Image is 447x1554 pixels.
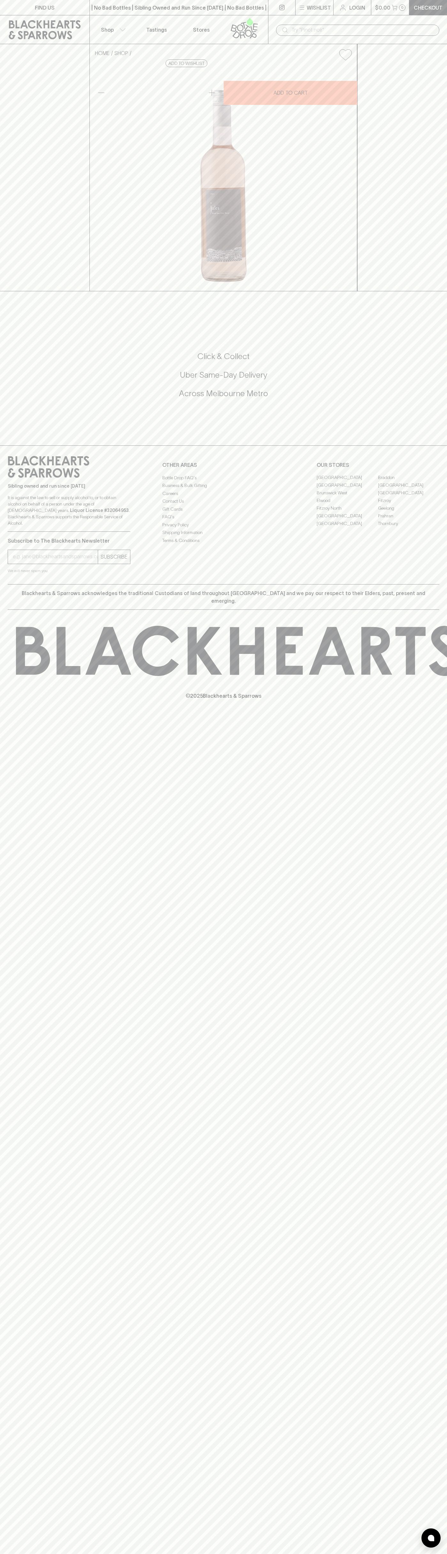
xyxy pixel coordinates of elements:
[162,474,285,482] a: Bottle Drop FAQ's
[274,89,308,97] p: ADD TO CART
[375,4,390,12] p: $0.00
[114,50,128,56] a: SHOP
[224,81,357,105] button: ADD TO CART
[166,59,207,67] button: Add to wishlist
[317,505,378,512] a: Fitzroy North
[162,461,285,469] p: OTHER AREAS
[146,26,167,34] p: Tastings
[317,461,439,469] p: OUR STORES
[162,513,285,521] a: FAQ's
[378,505,439,512] a: Geelong
[337,47,354,63] button: Add to wishlist
[307,4,331,12] p: Wishlist
[134,15,179,44] a: Tastings
[8,483,130,489] p: Sibling owned and run since [DATE]
[317,497,378,505] a: Elwood
[162,482,285,490] a: Business & Bulk Gifting
[8,326,439,433] div: Call to action block
[8,388,439,399] h5: Across Melbourne Metro
[378,489,439,497] a: [GEOGRAPHIC_DATA]
[317,520,378,528] a: [GEOGRAPHIC_DATA]
[98,550,130,564] button: SUBSCRIBE
[13,552,98,562] input: e.g. jane@blackheartsandsparrows.com.au
[162,490,285,497] a: Careers
[291,25,434,35] input: Try "Pinot noir"
[8,370,439,380] h5: Uber Same-Day Delivery
[317,474,378,482] a: [GEOGRAPHIC_DATA]
[414,4,443,12] p: Checkout
[378,474,439,482] a: Braddon
[193,26,210,34] p: Stores
[378,482,439,489] a: [GEOGRAPHIC_DATA]
[90,66,357,291] img: 568978.png
[8,568,130,574] p: We will never spam you
[162,498,285,505] a: Contact Us
[378,520,439,528] a: Thornbury
[317,489,378,497] a: Brunswick West
[428,1535,434,1541] img: bubble-icon
[317,512,378,520] a: [GEOGRAPHIC_DATA]
[8,537,130,545] p: Subscribe to The Blackhearts Newsletter
[90,15,135,44] button: Shop
[35,4,55,12] p: FIND US
[8,494,130,526] p: It is against the law to sell or supply alcohol to, or to obtain alcohol on behalf of a person un...
[101,26,114,34] p: Shop
[401,6,404,9] p: 0
[162,537,285,544] a: Terms & Conditions
[349,4,365,12] p: Login
[317,482,378,489] a: [GEOGRAPHIC_DATA]
[162,529,285,537] a: Shipping Information
[12,589,435,605] p: Blackhearts & Sparrows acknowledges the traditional Custodians of land throughout [GEOGRAPHIC_DAT...
[95,50,110,56] a: HOME
[162,505,285,513] a: Gift Cards
[70,508,129,513] strong: Liquor License #32064953
[101,553,127,561] p: SUBSCRIBE
[378,512,439,520] a: Prahran
[378,497,439,505] a: Fitzroy
[179,15,224,44] a: Stores
[8,351,439,362] h5: Click & Collect
[162,521,285,529] a: Privacy Policy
